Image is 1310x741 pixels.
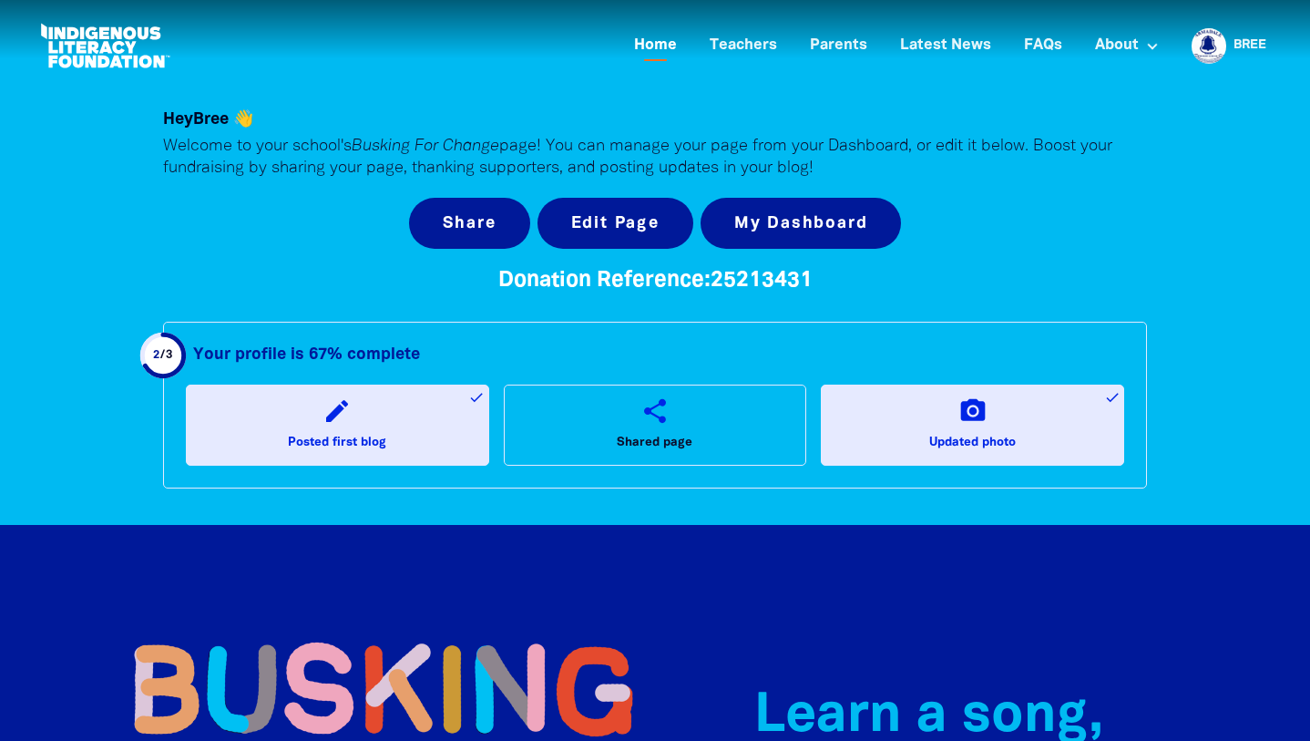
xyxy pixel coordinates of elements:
a: My Dashboard [701,198,902,249]
span: Shared page [617,432,692,454]
a: Parents [799,31,878,61]
strong: Your profile is 67% complete [193,347,420,362]
a: editPosted first blogdone [186,385,489,465]
em: Busking For Change [352,139,499,154]
i: share [640,396,670,426]
a: Home [623,31,688,61]
i: done [1104,389,1121,406]
a: FAQs [1013,31,1073,61]
a: camera_altUpdated photodone [821,385,1124,465]
i: edit [322,396,352,426]
p: Welcome to your school's page! You can manage your page from your Dashboard, or edit it below. Bo... [163,136,1147,180]
div: / 3 [153,345,174,366]
i: done [468,389,485,406]
span: Posted first blog [288,432,386,454]
a: Teachers [699,31,788,61]
span: 2 [153,350,160,360]
button: Share [409,198,530,249]
i: camera_alt [958,396,988,426]
a: About [1084,31,1170,61]
span: Hey Bree 👋 [163,112,253,127]
a: shareShared page [504,385,807,465]
button: Edit Page [537,198,693,249]
span: Updated photo [929,432,1016,454]
a: Latest News [889,31,1002,61]
a: Bree [1233,39,1266,52]
span: Donation Reference: 25213431 [498,271,813,291]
